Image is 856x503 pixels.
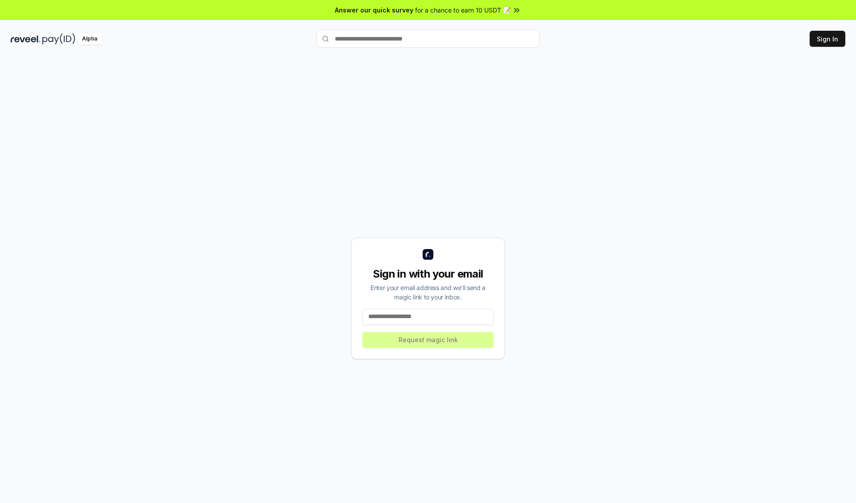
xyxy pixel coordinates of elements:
div: Alpha [77,33,102,45]
img: pay_id [42,33,75,45]
img: reveel_dark [11,33,41,45]
span: Answer our quick survey [335,5,413,15]
button: Sign In [810,31,845,47]
span: for a chance to earn 10 USDT 📝 [415,5,510,15]
div: Sign in with your email [362,267,494,281]
div: Enter your email address and we’ll send a magic link to your inbox. [362,283,494,302]
img: logo_small [423,249,433,260]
